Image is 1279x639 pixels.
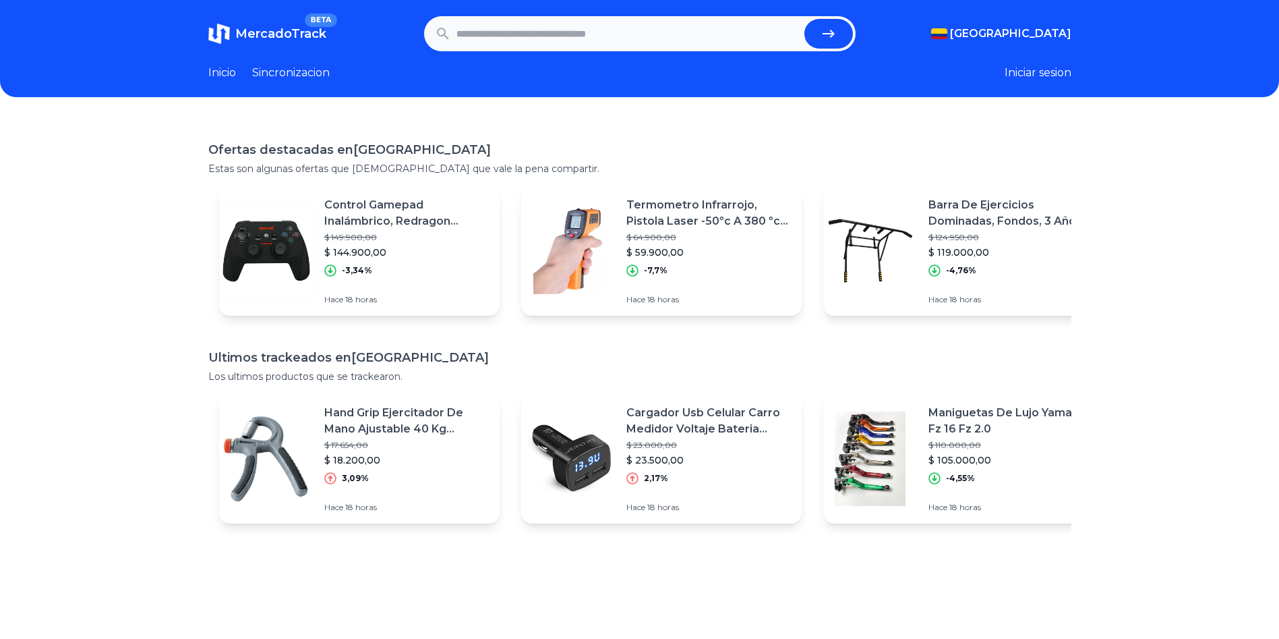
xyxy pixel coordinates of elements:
p: Estas son algunas ofertas que [DEMOGRAPHIC_DATA] que vale la pena compartir. [208,162,1071,175]
p: Hace 18 horas [928,294,1093,305]
h1: Ultimos trackeados en [GEOGRAPHIC_DATA] [208,348,1071,367]
a: Featured imageManiguetas De Lujo Yamaha Fz 16 Fz 2.0$ 110.000,00$ 105.000,00-4,55%Hace 18 horas [823,394,1104,524]
p: Hace 18 horas [928,502,1093,513]
img: Featured image [521,412,616,506]
button: Iniciar sesion [1005,65,1071,81]
p: $ 149.900,00 [324,232,489,243]
p: $ 18.200,00 [324,453,489,467]
a: Inicio [208,65,236,81]
p: Hace 18 horas [626,294,791,305]
p: Hand Grip Ejercitador De Mano Ajustable 40 Kg Sportfitness [324,405,489,437]
p: $ 64.900,00 [626,232,791,243]
span: BETA [305,13,336,27]
span: MercadoTrack [235,26,326,41]
p: $ 144.900,00 [324,246,489,259]
img: Featured image [219,412,314,506]
a: Sincronizacion [252,65,330,81]
p: $ 124.950,00 [928,232,1093,243]
img: Featured image [219,204,314,298]
p: Hace 18 horas [626,502,791,513]
p: Cargador Usb Celular Carro Medidor Voltaje Bateria Vehicular [626,405,791,437]
a: MercadoTrackBETA [208,23,326,45]
p: $ 23.000,00 [626,440,791,451]
p: -4,76% [946,265,976,276]
p: -4,55% [946,473,975,484]
p: Los ultimos productos que se trackearon. [208,370,1071,383]
p: $ 105.000,00 [928,453,1093,467]
img: Featured image [521,204,616,298]
img: Featured image [823,204,918,298]
p: Hace 18 horas [324,502,489,513]
p: $ 17.654,00 [324,440,489,451]
a: Featured imageCargador Usb Celular Carro Medidor Voltaje Bateria Vehicular$ 23.000,00$ 23.500,002... [521,394,802,524]
p: 2,17% [644,473,668,484]
button: [GEOGRAPHIC_DATA] [931,26,1071,42]
p: Hace 18 horas [324,294,489,305]
a: Featured imageTermometro Infrarrojo, Pistola Laser -50ºc A 380 ºc Digital$ 64.900,00$ 59.900,00-7... [521,186,802,316]
p: Maniguetas De Lujo Yamaha Fz 16 Fz 2.0 [928,405,1093,437]
p: 3,09% [342,473,369,484]
p: $ 119.000,00 [928,246,1093,259]
p: Barra De Ejercicios Dominadas, Fondos, 3 Años De Garantía [928,197,1093,229]
p: -3,34% [342,265,372,276]
a: Featured imageControl Gamepad Inalámbrico, Redragon Harrow G808, Pc / Ps3$ 149.900,00$ 144.900,00... [219,186,500,316]
p: Termometro Infrarrojo, Pistola Laser -50ºc A 380 ºc Digital [626,197,791,229]
p: $ 59.900,00 [626,246,791,259]
p: -7,7% [644,265,667,276]
p: $ 23.500,00 [626,453,791,467]
a: Featured imageHand Grip Ejercitador De Mano Ajustable 40 Kg Sportfitness$ 17.654,00$ 18.200,003,0... [219,394,500,524]
p: $ 110.000,00 [928,440,1093,451]
a: Featured imageBarra De Ejercicios Dominadas, Fondos, 3 Años De Garantía$ 124.950,00$ 119.000,00-4... [823,186,1104,316]
h1: Ofertas destacadas en [GEOGRAPHIC_DATA] [208,140,1071,159]
span: [GEOGRAPHIC_DATA] [950,26,1071,42]
p: Control Gamepad Inalámbrico, Redragon Harrow G808, Pc / Ps3 [324,197,489,229]
img: Featured image [823,412,918,506]
img: Colombia [931,28,947,39]
img: MercadoTrack [208,23,230,45]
